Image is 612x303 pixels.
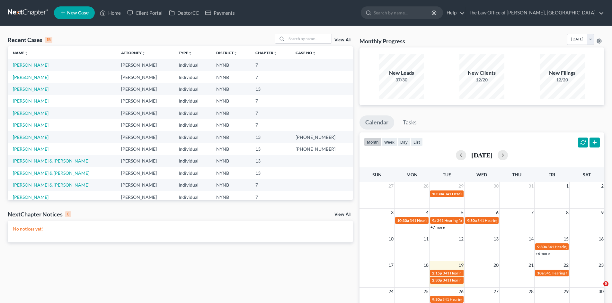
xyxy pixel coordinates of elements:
span: 21 [528,261,534,269]
a: Districtunfold_more [216,50,237,55]
td: [PERSON_NAME] [116,167,173,179]
h3: Monthly Progress [359,37,405,45]
span: 20 [493,261,499,269]
span: 3 [390,209,394,216]
span: 25 [423,288,429,295]
td: 13 [250,143,290,155]
div: 37/30 [379,77,424,83]
span: 10a [537,271,544,275]
span: 15 [563,235,569,243]
span: 2:15p [432,271,442,275]
p: No notices yet! [13,226,348,232]
span: 1 [565,182,569,190]
i: unfold_more [312,51,316,55]
td: Individual [173,107,211,119]
td: NYNB [211,155,250,167]
span: 9a [432,218,436,223]
td: 13 [250,155,290,167]
a: Typeunfold_more [179,50,192,55]
a: [PERSON_NAME] [13,86,49,92]
span: 29 [563,288,569,295]
span: 29 [458,182,464,190]
span: 19 [458,261,464,269]
span: 28 [423,182,429,190]
i: unfold_more [273,51,277,55]
a: [PERSON_NAME] & [PERSON_NAME] [13,182,89,188]
button: week [381,138,397,146]
span: 341 Hearing for [PERSON_NAME] [442,297,500,302]
span: 10 [388,235,394,243]
span: 23 [598,261,604,269]
button: day [397,138,411,146]
a: [PERSON_NAME] [13,194,49,200]
span: 341 Hearing for [PERSON_NAME] [410,218,467,223]
td: Individual [173,83,211,95]
td: Individual [173,131,211,143]
span: 2 [600,182,604,190]
span: 341 Hearing for [PERSON_NAME] [437,218,494,223]
iframe: Intercom live chat [590,281,606,297]
div: New Clients [459,69,504,77]
i: unfold_more [24,51,28,55]
a: [PERSON_NAME] [13,62,49,68]
a: +6 more [536,251,550,256]
td: Individual [173,71,211,83]
a: Tasks [397,115,422,130]
span: 6 [495,209,499,216]
a: Home [97,7,124,19]
span: 7 [530,209,534,216]
input: Search by name... [287,34,332,43]
td: NYNB [211,119,250,131]
span: 16 [598,235,604,243]
td: NYNB [211,131,250,143]
span: New Case [67,11,89,15]
td: [PERSON_NAME] [116,143,173,155]
td: NYNB [211,71,250,83]
span: Mon [406,172,418,177]
a: DebtorCC [166,7,202,19]
span: Wed [476,172,487,177]
span: Thu [512,172,521,177]
span: 341 Hearing for [PERSON_NAME] [547,244,605,249]
td: 7 [250,71,290,83]
span: 9 [600,209,604,216]
span: 5 [460,209,464,216]
i: unfold_more [234,51,237,55]
td: NYNB [211,143,250,155]
a: [PERSON_NAME] [13,134,49,140]
td: NYNB [211,83,250,95]
div: 12/20 [540,77,585,83]
span: Sun [372,172,382,177]
div: NextChapter Notices [8,210,71,218]
td: NYNB [211,95,250,107]
span: 341 Hearing for [PERSON_NAME] [477,218,535,223]
span: 12 [458,235,464,243]
span: 24 [388,288,394,295]
td: [PERSON_NAME] [116,131,173,143]
td: Individual [173,59,211,71]
a: Help [443,7,465,19]
td: NYNB [211,59,250,71]
div: Recent Cases [8,36,52,44]
button: list [411,138,423,146]
td: NYNB [211,167,250,179]
td: Individual [173,155,211,167]
td: 13 [250,131,290,143]
td: [PERSON_NAME] [116,95,173,107]
span: 22 [563,261,569,269]
span: 28 [528,288,534,295]
span: 26 [458,288,464,295]
div: 0 [65,211,71,217]
td: [PERSON_NAME] [116,119,173,131]
i: unfold_more [188,51,192,55]
td: [PHONE_NUMBER] [290,131,353,143]
span: 31 [528,182,534,190]
td: 7 [250,179,290,191]
a: View All [334,38,350,42]
span: Fri [548,172,555,177]
span: 17 [388,261,394,269]
span: 341 Hearing for [PERSON_NAME] [445,191,502,196]
span: 9:30a [537,244,547,249]
td: 7 [250,119,290,131]
div: 15 [45,37,52,43]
